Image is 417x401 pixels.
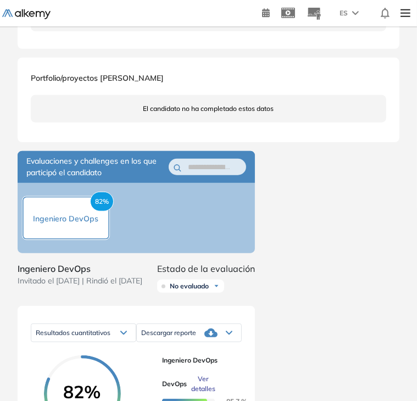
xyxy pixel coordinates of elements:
span: Evaluaciones y challenges en los que participó el candidato [26,155,169,179]
span: DevOps [162,379,187,389]
span: ES [340,8,348,18]
span: El candidato no ha completado estos datos [143,104,274,114]
span: Ver detalles [191,374,215,394]
span: 82% [44,383,121,400]
span: Ingeniero DevOps [162,355,233,365]
span: Estado de la evaluación [157,262,255,275]
span: Invitado el [DATE] | Rindió el [DATE] [18,275,142,287]
img: Menu [396,2,415,24]
span: No evaluado [170,282,209,291]
img: arrow [352,11,359,15]
span: Descargar reporte [141,328,196,337]
img: Logo [2,9,51,19]
button: Ver detalles [187,374,208,394]
span: Ingeniero DevOps [18,262,142,275]
span: Resultados cuantitativos [36,328,110,337]
span: 82% [90,192,114,211]
span: Portfolio/proyectos [PERSON_NAME] [31,73,164,83]
span: Ingeniero DevOps [34,214,99,224]
img: Ícono de flecha [213,283,220,289]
